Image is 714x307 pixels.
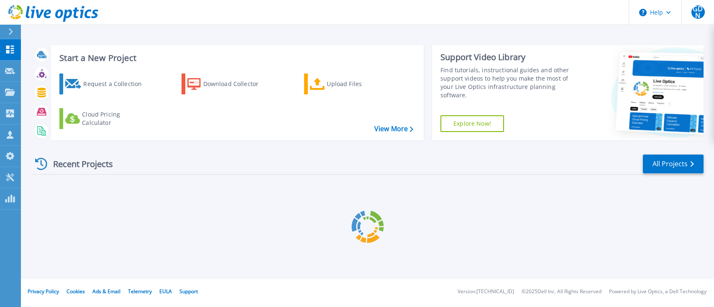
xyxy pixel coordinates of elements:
[203,76,270,92] div: Download Collector
[440,66,578,99] div: Find tutorials, instructional guides and other support videos to help you make the most of your L...
[128,288,152,295] a: Telemetry
[83,76,150,92] div: Request a Collection
[440,115,504,132] a: Explore Now!
[59,74,153,94] a: Request a Collection
[327,76,394,92] div: Upload Files
[92,288,120,295] a: Ads & Email
[609,289,706,294] li: Powered by Live Optics, a Dell Technology
[67,288,85,295] a: Cookies
[59,108,153,129] a: Cloud Pricing Calculator
[82,110,149,127] div: Cloud Pricing Calculator
[691,5,705,19] span: GDN
[28,288,59,295] a: Privacy Policy
[374,125,413,133] a: View More
[32,154,124,174] div: Recent Projects
[182,74,275,94] a: Download Collector
[458,289,514,294] li: Version: [TECHNICAL_ID]
[59,53,413,63] h3: Start a New Project
[159,288,172,295] a: EULA
[179,288,198,295] a: Support
[643,155,704,173] a: All Projects
[304,74,397,94] a: Upload Files
[522,289,601,294] li: © 2025 Dell Inc. All Rights Reserved
[440,52,578,63] div: Support Video Library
